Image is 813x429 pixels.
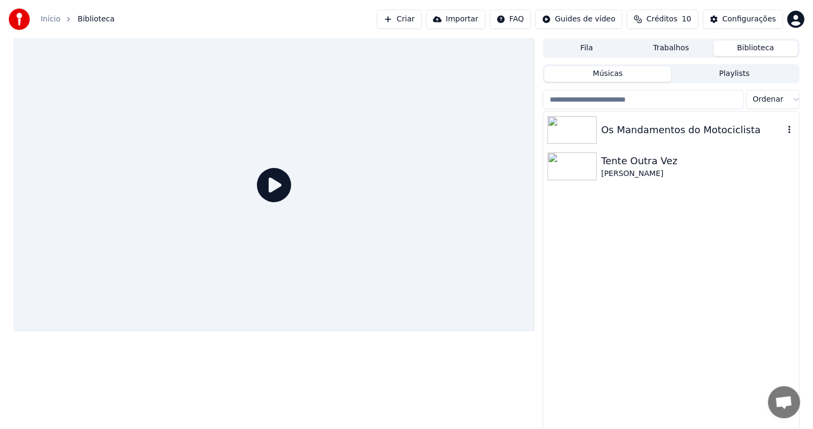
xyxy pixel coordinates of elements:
button: Biblioteca [713,41,798,56]
div: Tente Outra Vez [601,154,794,168]
button: Playlists [671,66,798,82]
div: [PERSON_NAME] [601,168,794,179]
span: Biblioteca [78,14,115,25]
button: Configurações [703,10,783,29]
img: youka [9,9,30,30]
span: Créditos [647,14,678,25]
div: Configurações [723,14,776,25]
button: Fila [544,41,629,56]
button: Guides de vídeo [535,10,622,29]
a: Bate-papo aberto [768,386,800,418]
button: FAQ [490,10,531,29]
button: Criar [377,10,422,29]
button: Músicas [544,66,671,82]
a: Início [41,14,60,25]
button: Importar [426,10,485,29]
div: Os Mandamentos do Motociclista [601,122,784,137]
span: Ordenar [753,94,784,105]
button: Trabalhos [629,41,713,56]
nav: breadcrumb [41,14,115,25]
button: Créditos10 [627,10,698,29]
span: 10 [682,14,692,25]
